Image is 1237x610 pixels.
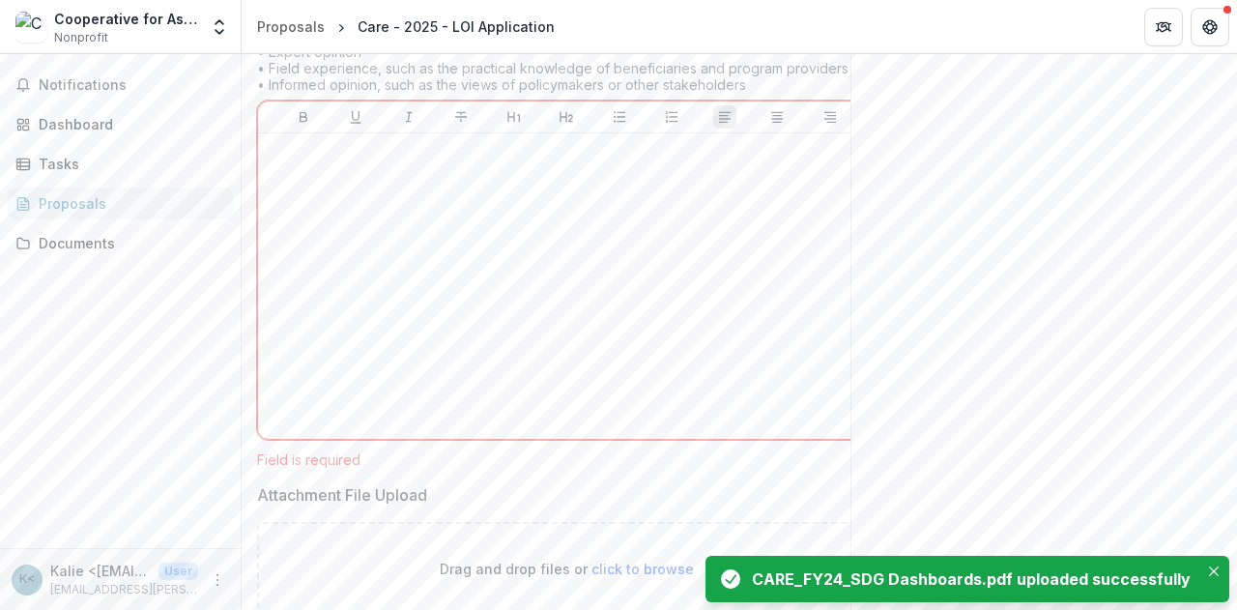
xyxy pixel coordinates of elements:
button: Open entity switcher [206,8,233,46]
button: Get Help [1191,8,1229,46]
div: Documents [39,233,217,253]
div: CARE_FY24_SDG Dashboards.pdf uploaded successfully [752,567,1191,591]
a: Tasks [8,148,233,180]
div: Tasks [39,154,217,174]
span: click to browse [591,561,694,577]
a: Proposals [249,13,332,41]
p: User [158,563,198,580]
div: Notifications-bottom-right [698,548,1237,610]
div: Care - 2025 - LOI Application [358,16,555,37]
button: Bullet List [608,105,631,129]
button: Align Right [819,105,842,129]
button: Align Left [713,105,736,129]
div: Proposals [257,16,325,37]
button: Underline [344,105,367,129]
button: Notifications [8,70,233,101]
button: Close [1202,560,1225,583]
button: Align Center [765,105,789,129]
div: Kalie <kalie.lasiter@care.org> [19,573,35,586]
div: Field is required [257,451,876,468]
button: Ordered List [660,105,683,129]
button: Bold [292,105,315,129]
button: More [206,568,229,592]
div: Dashboard [39,114,217,134]
div: Cooperative for Assistance and Relief Everywhere, Inc. [54,9,198,29]
a: Documents [8,227,233,259]
button: Heading 2 [555,105,578,129]
button: Strike [449,105,473,129]
div: Proposals [39,193,217,214]
img: Cooperative for Assistance and Relief Everywhere, Inc. [15,12,46,43]
p: Kalie <[EMAIL_ADDRESS][PERSON_NAME][DOMAIN_NAME]> [50,561,151,581]
span: Nonprofit [54,29,108,46]
a: Proposals [8,188,233,219]
button: Partners [1144,8,1183,46]
button: Heading 1 [503,105,526,129]
button: Italicize [397,105,420,129]
span: Notifications [39,77,225,94]
nav: breadcrumb [249,13,562,41]
p: [EMAIL_ADDRESS][PERSON_NAME][DOMAIN_NAME] [50,581,198,598]
a: Dashboard [8,108,233,140]
p: Drag and drop files or [440,559,694,579]
p: Attachment File Upload [257,483,427,507]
